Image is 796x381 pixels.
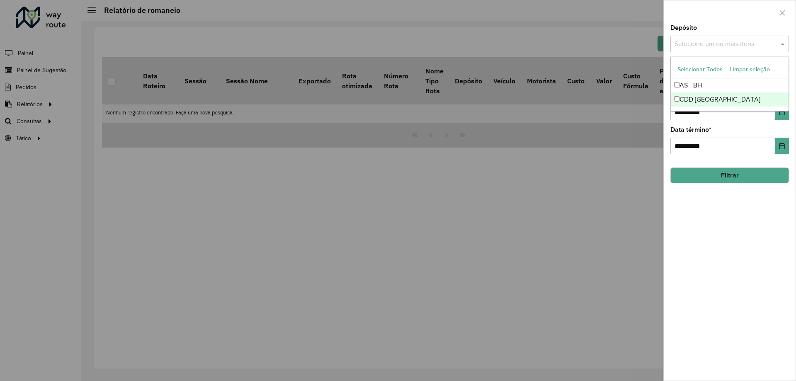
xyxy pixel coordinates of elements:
label: Depósito [670,23,697,33]
button: Limpar seleção [726,63,774,76]
button: Filtrar [670,167,789,183]
button: Selecionar Todos [674,63,726,76]
button: Choose Date [775,138,789,154]
div: AS - BH [671,78,789,92]
button: Choose Date [775,104,789,120]
label: Data término [670,125,711,135]
ng-dropdown-panel: Options list [670,56,789,112]
div: CDD [GEOGRAPHIC_DATA] [671,92,789,107]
